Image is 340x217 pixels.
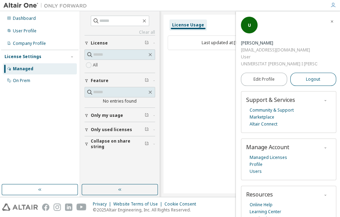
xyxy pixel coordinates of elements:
[145,113,149,118] span: Clear filter
[13,16,36,21] div: Dashboard
[241,54,317,61] div: User
[241,61,317,67] div: UNIVERSITAT [PERSON_NAME] I [PERSON_NAME]
[145,40,149,46] span: Clear filter
[84,35,155,51] button: License
[246,143,289,151] span: Manage Account
[241,73,287,86] a: Edit Profile
[65,203,72,211] img: linkedin.svg
[3,2,90,9] img: Altair One
[248,22,251,28] span: U
[91,113,123,118] span: Only my usage
[306,76,320,83] span: Logout
[76,203,87,211] img: youtube.svg
[250,208,281,215] a: Learning Center
[84,108,155,123] button: Only my usage
[91,78,108,83] span: Feature
[164,201,200,207] div: Cookie Consent
[250,154,287,161] a: Managed Licenses
[250,161,262,168] a: Profile
[168,35,332,50] div: Last updated at: [DATE] 12:20 AM GMT+2
[84,73,155,88] button: Feature
[246,96,295,104] span: Support & Services
[13,41,46,46] div: Company Profile
[91,127,132,132] span: Only used licenses
[93,61,99,69] label: All
[250,107,294,114] a: Community & Support
[91,138,145,150] span: Collapse on share string
[241,47,317,54] div: [EMAIL_ADDRESS][DOMAIN_NAME]
[145,127,149,132] span: Clear filter
[93,207,200,213] p: © 2025 Altair Engineering, Inc. All Rights Reserved.
[5,54,41,59] div: License Settings
[13,28,37,34] div: User Profile
[168,54,332,60] div: No Licenses
[246,191,273,198] span: Resources
[250,114,274,121] a: Marketplace
[250,168,262,175] a: Users
[42,203,49,211] img: facebook.svg
[145,141,149,147] span: Clear filter
[250,121,277,128] a: Altair Connect
[253,77,275,82] span: Edit Profile
[84,30,155,35] a: Clear all
[290,73,337,86] button: Logout
[93,201,113,207] div: Privacy
[145,78,149,83] span: Clear filter
[241,40,317,47] div: Uzair Shakir
[13,78,30,83] div: On Prem
[54,203,61,211] img: instagram.svg
[2,203,38,211] img: altair_logo.svg
[172,22,204,28] div: License Usage
[84,122,155,137] button: Only used licenses
[250,201,273,208] a: Online Help
[84,98,155,104] div: No entries found
[113,201,164,207] div: Website Terms of Use
[91,40,108,46] span: License
[13,66,33,72] div: Managed
[84,136,155,152] button: Collapse on share string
